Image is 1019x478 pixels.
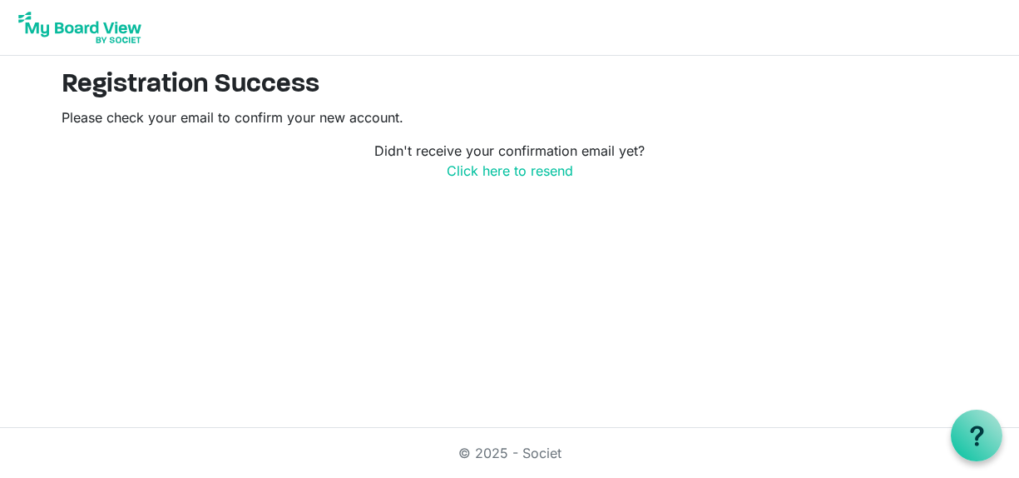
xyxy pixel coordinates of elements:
[13,7,146,48] img: My Board View Logo
[62,107,958,127] p: Please check your email to confirm your new account.
[458,445,561,461] a: © 2025 - Societ
[447,162,573,179] a: Click here to resend
[62,141,958,181] p: Didn't receive your confirmation email yet?
[62,69,958,101] h2: Registration Success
